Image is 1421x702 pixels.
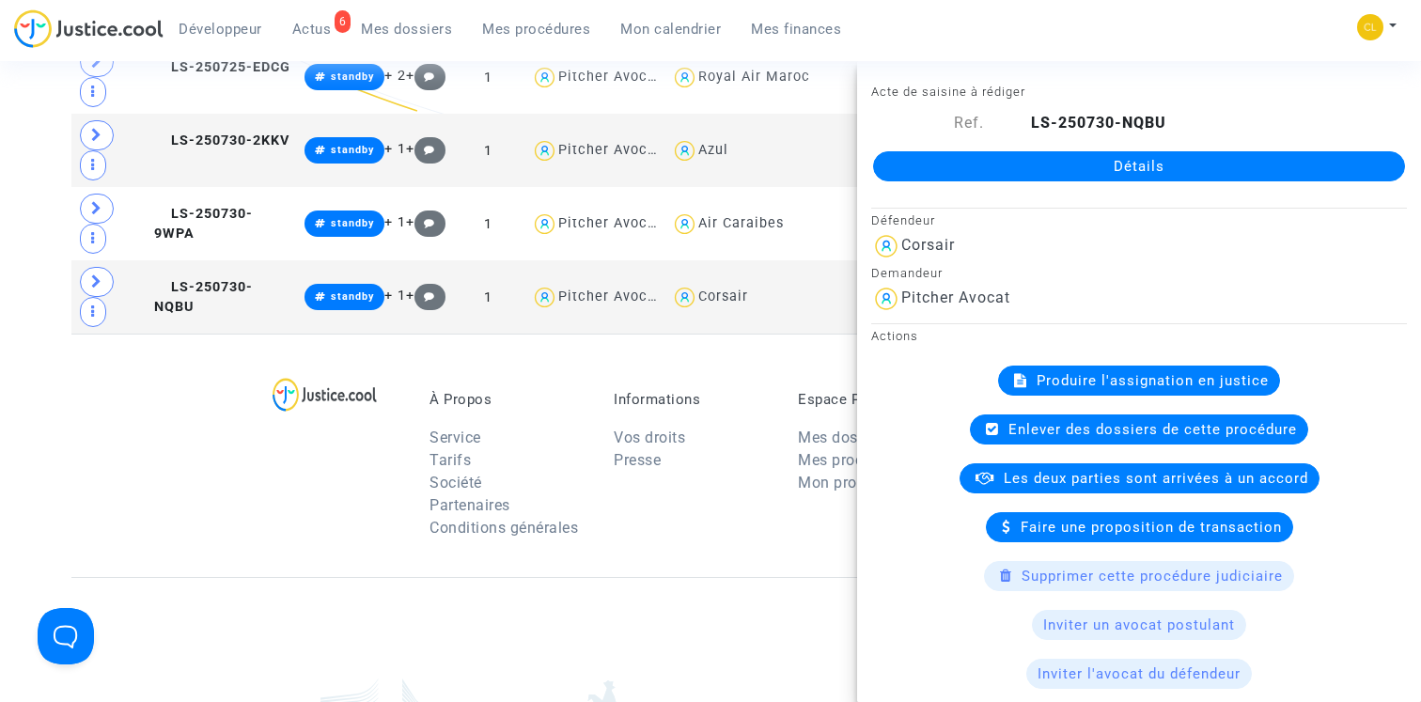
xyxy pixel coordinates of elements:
[384,141,406,157] span: + 1
[154,133,289,148] span: LS-250730-2KKV
[798,474,871,491] a: Mon profil
[671,284,698,311] img: icon-user.svg
[384,214,406,230] span: + 1
[292,21,332,38] span: Actus
[798,391,954,408] p: Espace Personnel
[331,70,374,83] span: standby
[467,15,605,43] a: Mes procédures
[736,15,856,43] a: Mes finances
[406,288,446,304] span: +
[346,15,467,43] a: Mes dossiers
[361,21,452,38] span: Mes dossiers
[1004,470,1308,487] span: Les deux parties sont arrivées à un accord
[482,21,590,38] span: Mes procédures
[429,391,586,408] p: À Propos
[531,284,558,311] img: icon-user.svg
[429,474,482,491] a: Société
[154,206,253,242] span: LS-250730-9WPA
[1038,665,1241,682] span: Inviter l'avocat du défendeur
[164,15,277,43] a: Développeur
[698,142,728,158] div: Azul
[452,187,524,260] td: 1
[698,215,784,231] div: Air Caraibes
[531,137,558,164] img: icon-user.svg
[671,211,698,238] img: icon-user.svg
[873,151,1405,181] a: Détails
[620,21,721,38] span: Mon calendrier
[871,231,901,261] img: icon-user.svg
[14,9,164,48] img: jc-logo.svg
[871,85,1025,99] small: Acte de saisine à rédiger
[871,266,943,280] small: Demandeur
[857,112,998,134] div: Ref.
[1022,568,1283,585] span: Supprimer cette procédure judiciaire
[558,215,662,231] div: Pitcher Avocat
[605,15,736,43] a: Mon calendrier
[901,236,955,254] div: Corsair
[1043,616,1235,633] span: Inviter un avocat postulant
[558,289,662,304] div: Pitcher Avocat
[429,496,510,514] a: Partenaires
[671,64,698,91] img: icon-user.svg
[698,69,810,85] div: Royal Air Maroc
[871,329,918,343] small: Actions
[179,21,262,38] span: Développeur
[1357,14,1383,40] img: f0b917ab549025eb3af43f3c4438ad5d
[1008,421,1297,438] span: Enlever des dossiers de cette procédure
[798,451,910,469] a: Mes procédures
[406,141,446,157] span: +
[614,451,661,469] a: Presse
[429,451,471,469] a: Tarifs
[429,429,481,446] a: Service
[452,40,524,114] td: 1
[871,213,935,227] small: Défendeur
[154,59,290,75] span: LS-250725-EDCG
[452,114,524,187] td: 1
[38,608,94,664] iframe: Help Scout Beacon - Open
[384,288,406,304] span: + 1
[331,217,374,229] span: standby
[798,429,891,446] a: Mes dossiers
[871,284,901,314] img: icon-user.svg
[277,15,347,43] a: 6Actus
[154,279,253,316] span: LS-250730-NQBU
[1037,372,1269,389] span: Produire l'assignation en justice
[698,289,748,304] div: Corsair
[671,137,698,164] img: icon-user.svg
[531,64,558,91] img: icon-user.svg
[901,289,1010,306] div: Pitcher Avocat
[558,142,662,158] div: Pitcher Avocat
[429,519,578,537] a: Conditions générales
[406,214,446,230] span: +
[406,68,446,84] span: +
[558,69,662,85] div: Pitcher Avocat
[384,68,406,84] span: + 2
[1021,519,1282,536] span: Faire une proposition de transaction
[751,21,841,38] span: Mes finances
[331,144,374,156] span: standby
[273,378,377,412] img: logo-lg.svg
[614,429,685,446] a: Vos droits
[1031,114,1166,132] b: LS-250730-NQBU
[335,10,351,33] div: 6
[331,290,374,303] span: standby
[531,211,558,238] img: icon-user.svg
[614,391,770,408] p: Informations
[452,260,524,334] td: 1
